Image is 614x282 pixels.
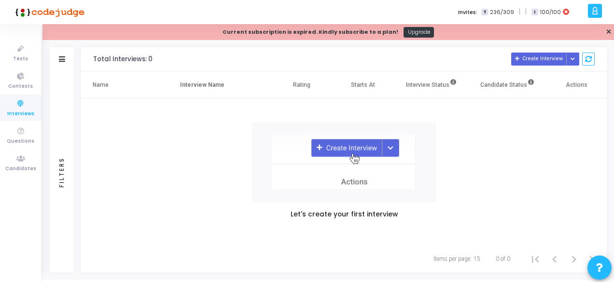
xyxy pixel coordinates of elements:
th: Starts At [332,71,393,98]
button: Create Interview [511,53,567,66]
span: 236/309 [490,8,514,16]
img: logo [12,2,84,22]
span: | [519,7,520,17]
th: Rating [271,71,332,98]
a: ✕ [606,27,612,37]
button: Last page [584,249,603,269]
h5: Let's create your first interview [291,211,398,219]
img: new test/contest [252,122,436,202]
th: Interview Status [393,71,470,98]
button: First page [526,249,545,269]
span: Tests [13,55,28,63]
div: 0 of 0 [496,255,510,263]
label: Invites: [458,8,477,16]
span: Contests [8,82,33,91]
span: Candidates [5,165,36,173]
div: Filters [57,119,66,225]
th: Actions [546,71,607,98]
div: Current subscription is expired. Kindly subscribe to a plan! [223,28,398,36]
span: Interviews [7,110,34,118]
span: T [481,9,488,16]
a: Upgrade [404,27,434,38]
span: 100/100 [540,8,561,16]
div: Button group with nested dropdown [566,53,580,66]
th: Interview Name [168,71,271,98]
span: | [525,7,527,17]
div: Total Interviews: 0 [93,55,153,63]
span: Questions [7,137,34,146]
button: Next page [564,249,584,269]
th: Candidate Status [470,71,546,98]
div: Items per page: [433,255,472,263]
button: Previous page [545,249,564,269]
th: Name [81,71,168,98]
div: 15 [474,255,480,263]
span: I [531,9,538,16]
